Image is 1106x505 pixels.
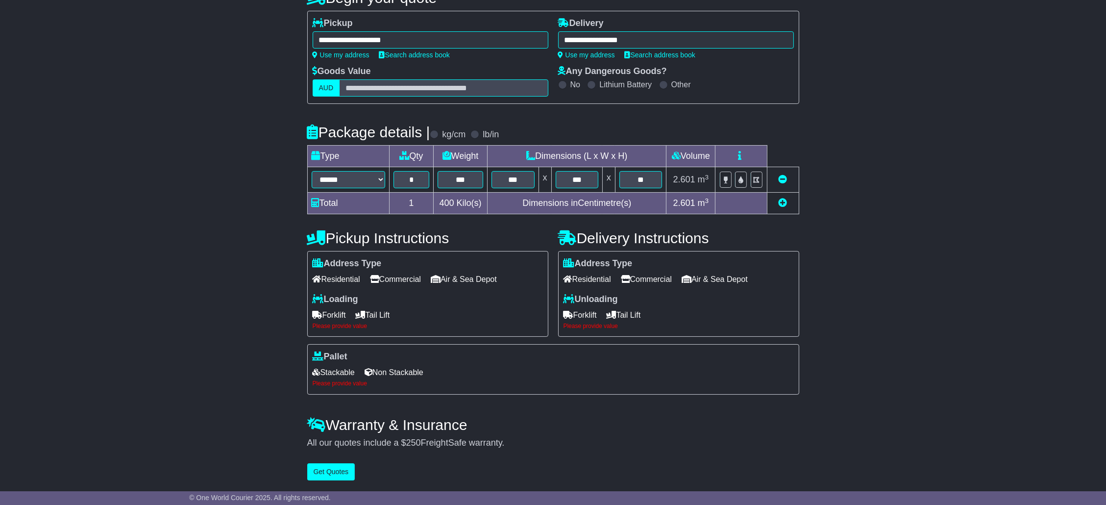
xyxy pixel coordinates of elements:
span: Commercial [370,272,421,287]
span: Forklift [313,307,346,323]
h4: Package details | [307,124,430,140]
label: Any Dangerous Goods? [558,66,667,77]
span: Residential [313,272,360,287]
td: Qty [389,146,434,167]
label: Goods Value [313,66,371,77]
label: Other [671,80,691,89]
span: m [698,175,709,184]
span: 2.601 [673,198,695,208]
div: Please provide value [313,323,543,329]
h4: Pickup Instructions [307,230,548,246]
span: 2.601 [673,175,695,184]
label: Address Type [313,258,382,269]
label: Loading [313,294,358,305]
sup: 3 [705,197,709,204]
span: Air & Sea Depot [682,272,748,287]
label: Lithium Battery [599,80,652,89]
a: Use my address [313,51,369,59]
label: Pallet [313,352,347,362]
span: Residential [564,272,611,287]
h4: Warranty & Insurance [307,417,799,433]
span: © One World Courier 2025. All rights reserved. [189,494,331,502]
a: Search address book [625,51,695,59]
td: Weight [434,146,488,167]
a: Add new item [779,198,787,208]
a: Use my address [558,51,615,59]
td: Total [307,193,389,214]
span: 250 [406,438,421,448]
div: All our quotes include a $ FreightSafe warranty. [307,438,799,449]
td: Dimensions in Centimetre(s) [488,193,666,214]
label: Pickup [313,18,353,29]
label: Delivery [558,18,604,29]
h4: Delivery Instructions [558,230,799,246]
span: Forklift [564,307,597,323]
a: Remove this item [779,175,787,184]
td: Volume [666,146,715,167]
button: Get Quotes [307,463,355,480]
div: Please provide value [313,380,794,387]
span: Tail Lift [356,307,390,323]
label: AUD [313,79,340,97]
span: 400 [440,198,454,208]
span: Air & Sea Depot [431,272,497,287]
label: Address Type [564,258,633,269]
span: Commercial [621,272,672,287]
span: Stackable [313,365,355,380]
td: 1 [389,193,434,214]
span: m [698,198,709,208]
td: x [539,167,551,193]
a: Search address book [379,51,450,59]
label: kg/cm [442,129,466,140]
label: lb/in [483,129,499,140]
td: Type [307,146,389,167]
label: No [570,80,580,89]
span: Non Stackable [365,365,423,380]
td: Kilo(s) [434,193,488,214]
sup: 3 [705,174,709,181]
td: x [602,167,615,193]
div: Please provide value [564,323,794,329]
td: Dimensions (L x W x H) [488,146,666,167]
span: Tail Lift [607,307,641,323]
label: Unloading [564,294,618,305]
